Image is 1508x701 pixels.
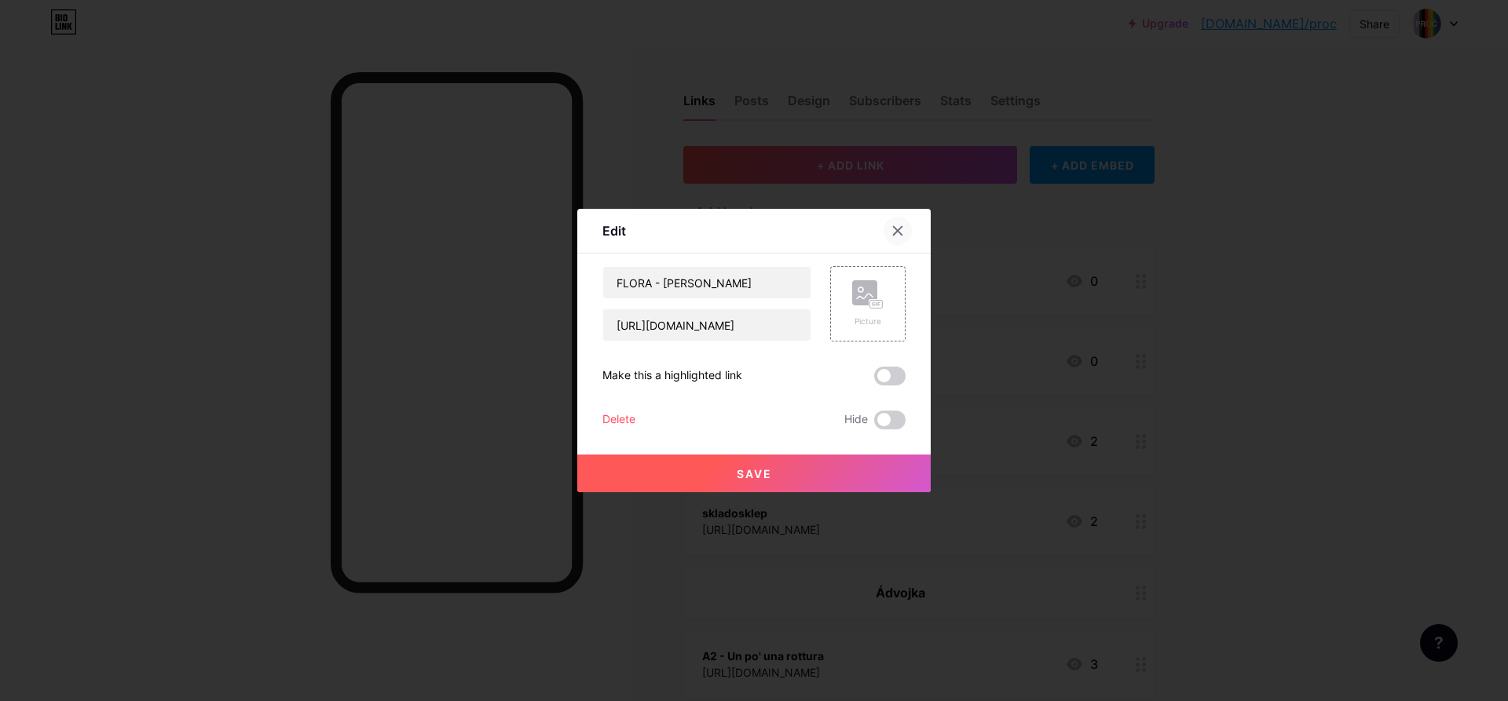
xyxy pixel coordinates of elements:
input: Title [603,267,811,298]
button: Save [577,455,931,492]
input: URL [603,309,811,341]
div: Delete [602,411,635,429]
span: Save [737,467,772,480]
div: Make this a highlighted link [602,367,742,385]
div: Edit [602,221,626,240]
div: Picture [852,316,884,327]
span: Hide [844,411,868,429]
